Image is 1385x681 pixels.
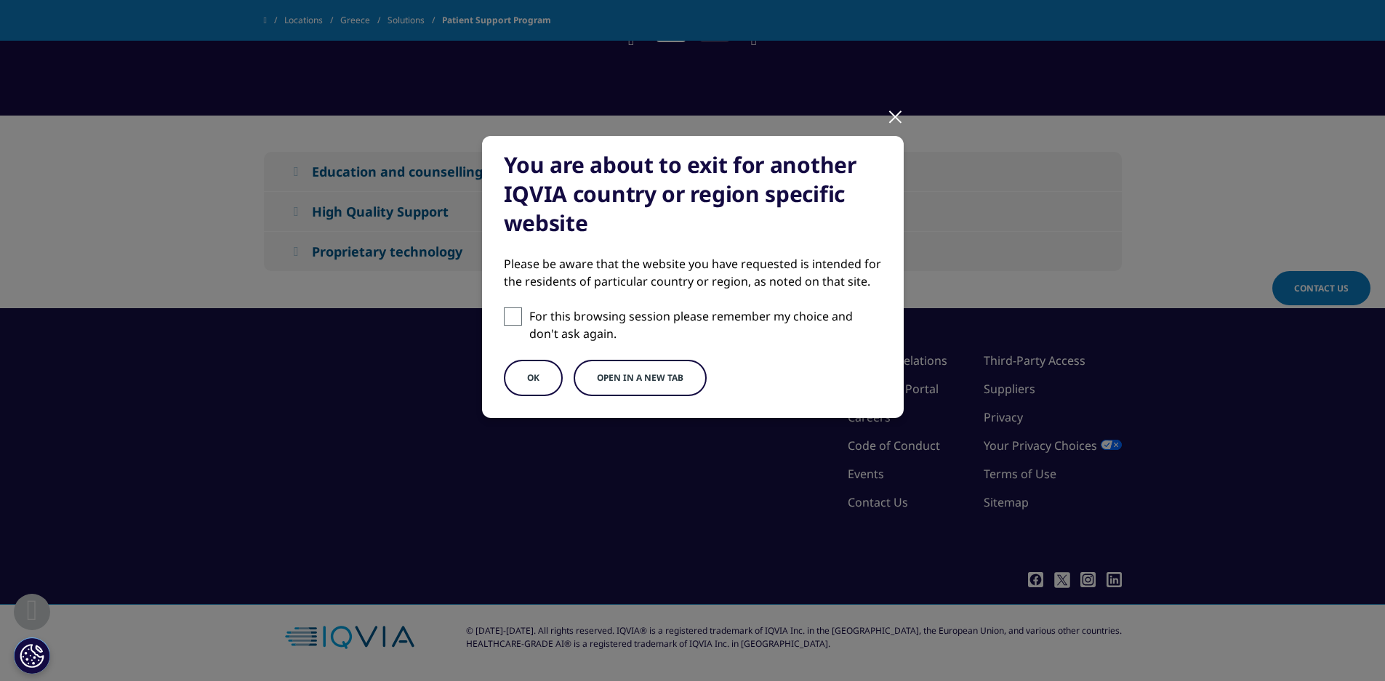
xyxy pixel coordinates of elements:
button: OK [504,360,563,396]
button: Cookies Settings [14,637,50,674]
p: For this browsing session please remember my choice and don't ask again. [529,307,882,342]
button: Open in a new tab [574,360,707,396]
div: You are about to exit for another IQVIA country or region specific website [504,150,882,238]
div: Please be aware that the website you have requested is intended for the residents of particular c... [504,255,882,290]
